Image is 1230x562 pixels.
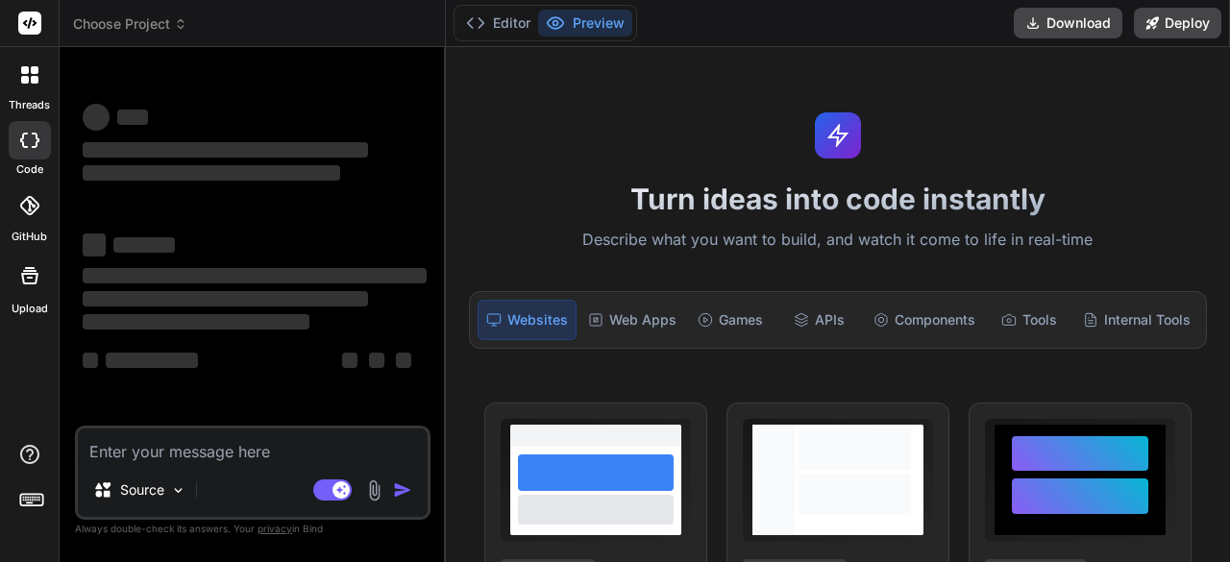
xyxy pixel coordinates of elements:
[458,10,538,37] button: Editor
[83,142,368,158] span: ‌
[83,268,427,283] span: ‌
[9,97,50,113] label: threads
[688,300,773,340] div: Games
[1014,8,1122,38] button: Download
[393,480,412,500] img: icon
[12,301,48,317] label: Upload
[866,300,983,340] div: Components
[258,523,292,534] span: privacy
[120,480,164,500] p: Source
[83,291,368,306] span: ‌
[457,228,1218,253] p: Describe what you want to build, and watch it come to life in real-time
[16,161,43,178] label: code
[117,110,148,125] span: ‌
[83,104,110,131] span: ‌
[478,300,577,340] div: Websites
[1075,300,1198,340] div: Internal Tools
[83,353,98,368] span: ‌
[363,479,385,501] img: attachment
[83,165,340,181] span: ‌
[1134,8,1221,38] button: Deploy
[457,182,1218,216] h1: Turn ideas into code instantly
[396,353,411,368] span: ‌
[369,353,384,368] span: ‌
[83,314,309,330] span: ‌
[12,229,47,245] label: GitHub
[170,482,186,499] img: Pick Models
[987,300,1071,340] div: Tools
[75,520,430,538] p: Always double-check its answers. Your in Bind
[538,10,632,37] button: Preview
[776,300,861,340] div: APIs
[580,300,684,340] div: Web Apps
[342,353,357,368] span: ‌
[73,14,187,34] span: Choose Project
[106,353,198,368] span: ‌
[113,237,175,253] span: ‌
[83,233,106,257] span: ‌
